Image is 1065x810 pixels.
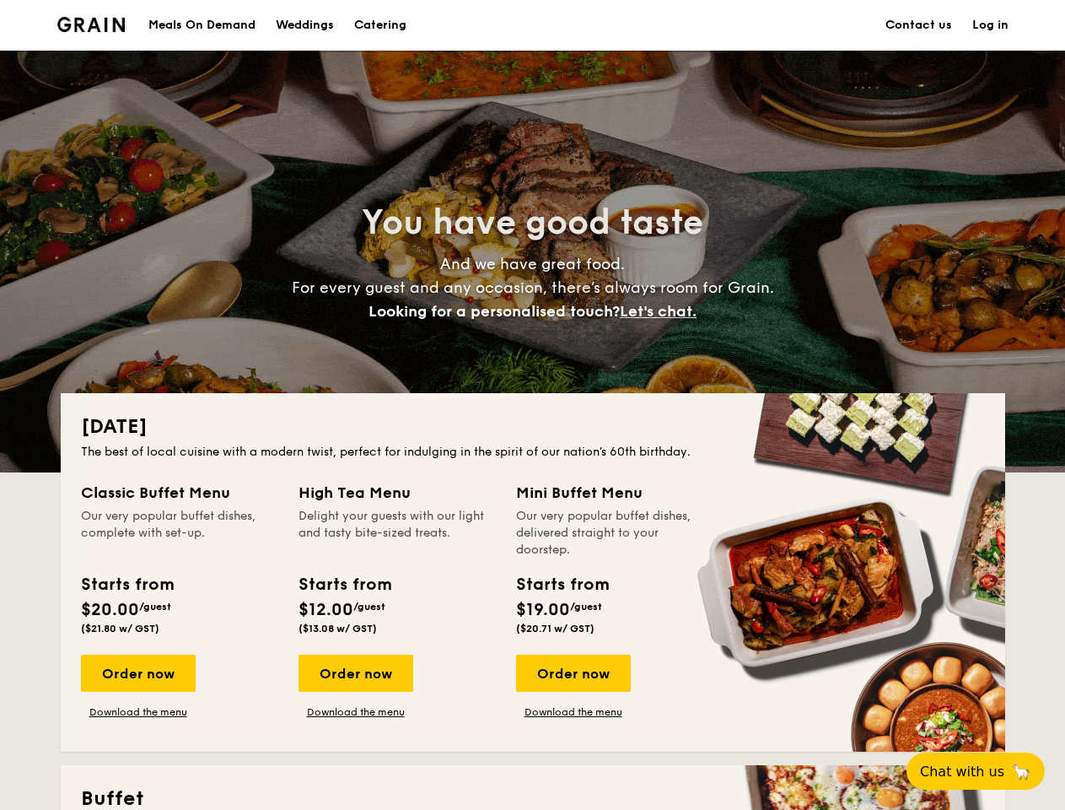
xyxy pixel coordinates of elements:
div: Order now [81,655,196,692]
a: Download the menu [516,705,631,719]
span: Looking for a personalised touch? [368,302,620,321]
div: Our very popular buffet dishes, complete with set-up. [81,508,278,559]
div: The best of local cuisine with a modern twist, perfect for indulging in the spirit of our nation’... [81,444,985,461]
div: Classic Buffet Menu [81,481,278,505]
a: Logotype [57,17,126,32]
div: Order now [299,655,413,692]
span: You have good taste [362,202,703,243]
span: /guest [139,601,171,613]
div: Mini Buffet Menu [516,481,713,505]
button: Chat with us🦙 [906,753,1045,790]
img: Grain [57,17,126,32]
div: Starts from [81,572,173,597]
span: ($20.71 w/ GST) [516,623,594,634]
span: And we have great food. For every guest and any occasion, there’s always room for Grain. [292,255,774,321]
div: Starts from [516,572,608,597]
div: High Tea Menu [299,481,496,505]
span: /guest [570,601,602,613]
div: Delight your guests with our light and tasty bite-sized treats. [299,508,496,559]
div: Starts from [299,572,390,597]
h2: [DATE] [81,413,985,440]
span: $12.00 [299,600,353,620]
span: $19.00 [516,600,570,620]
span: $20.00 [81,600,139,620]
span: 🦙 [1011,762,1031,781]
span: ($13.08 w/ GST) [299,623,377,634]
div: Order now [516,655,631,692]
div: Our very popular buffet dishes, delivered straight to your doorstep. [516,508,713,559]
span: Let's chat. [620,302,697,321]
span: ($21.80 w/ GST) [81,623,159,634]
a: Download the menu [81,705,196,719]
span: Chat with us [920,764,1004,780]
span: /guest [353,601,385,613]
a: Download the menu [299,705,413,719]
